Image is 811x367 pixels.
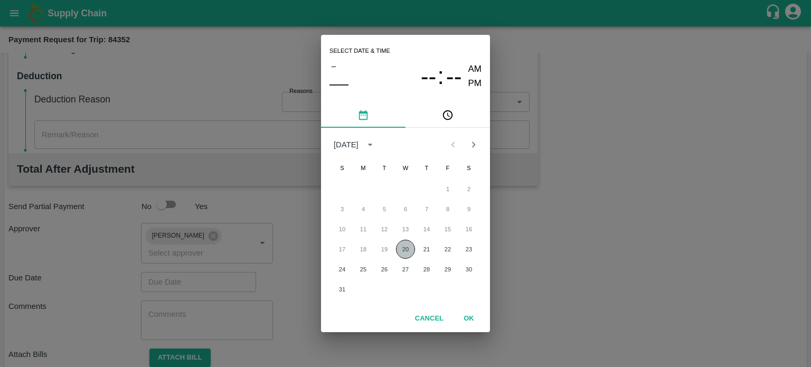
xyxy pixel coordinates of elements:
button: OK [452,309,486,328]
span: Select date & time [329,43,390,59]
button: 30 [459,260,478,279]
button: 22 [438,240,457,259]
span: : [437,62,444,90]
button: 31 [333,280,352,299]
span: -- [446,63,462,90]
button: AM [468,62,482,77]
button: 27 [396,260,415,279]
button: pick date [321,102,405,128]
button: PM [468,77,482,91]
button: -- [446,62,462,90]
button: 26 [375,260,394,279]
button: Next month [464,135,484,155]
button: calendar view is open, switch to year view [362,136,379,153]
span: Friday [438,157,457,178]
span: – [332,59,336,73]
button: 23 [459,240,478,259]
button: 25 [354,260,373,279]
span: -- [421,63,437,90]
span: Saturday [459,157,478,178]
span: Wednesday [396,157,415,178]
button: 21 [417,240,436,259]
button: 29 [438,260,457,279]
span: Monday [354,157,373,178]
button: –– [329,73,348,94]
span: Thursday [417,157,436,178]
button: 20 [396,240,415,259]
button: Cancel [411,309,448,328]
span: Sunday [333,157,352,178]
button: 28 [417,260,436,279]
button: pick time [405,102,490,128]
button: -- [421,62,437,90]
button: 24 [333,260,352,279]
div: [DATE] [334,139,359,150]
button: – [329,59,338,73]
span: Tuesday [375,157,394,178]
